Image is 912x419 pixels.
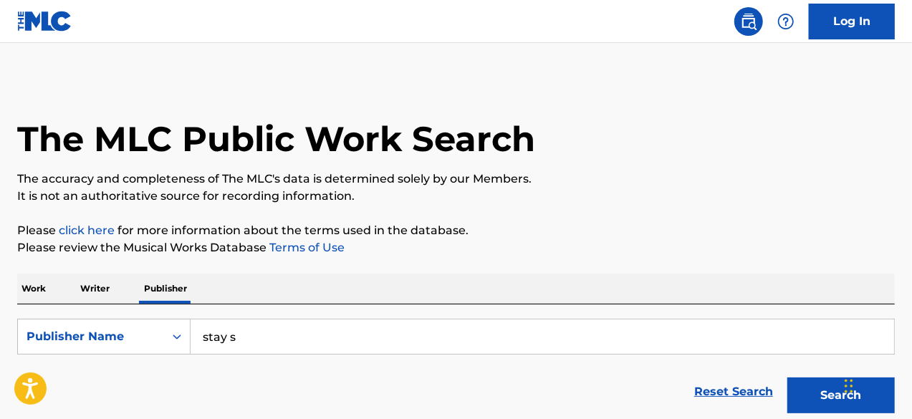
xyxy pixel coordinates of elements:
div: Drag [845,365,853,408]
img: search [740,13,757,30]
div: Publisher Name [27,328,155,345]
a: Reset Search [687,376,780,408]
p: Please for more information about the terms used in the database. [17,222,895,239]
p: It is not an authoritative source for recording information. [17,188,895,205]
a: Public Search [734,7,763,36]
a: Terms of Use [267,241,345,254]
p: Writer [76,274,114,304]
p: Work [17,274,50,304]
div: Help [772,7,800,36]
h1: The MLC Public Work Search [17,117,535,160]
button: Search [787,377,895,413]
p: The accuracy and completeness of The MLC's data is determined solely by our Members. [17,170,895,188]
iframe: Chat Widget [840,350,912,419]
a: Log In [809,4,895,39]
p: Please review the Musical Works Database [17,239,895,256]
img: help [777,13,795,30]
p: Publisher [140,274,191,304]
a: click here [59,223,115,237]
img: MLC Logo [17,11,72,32]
